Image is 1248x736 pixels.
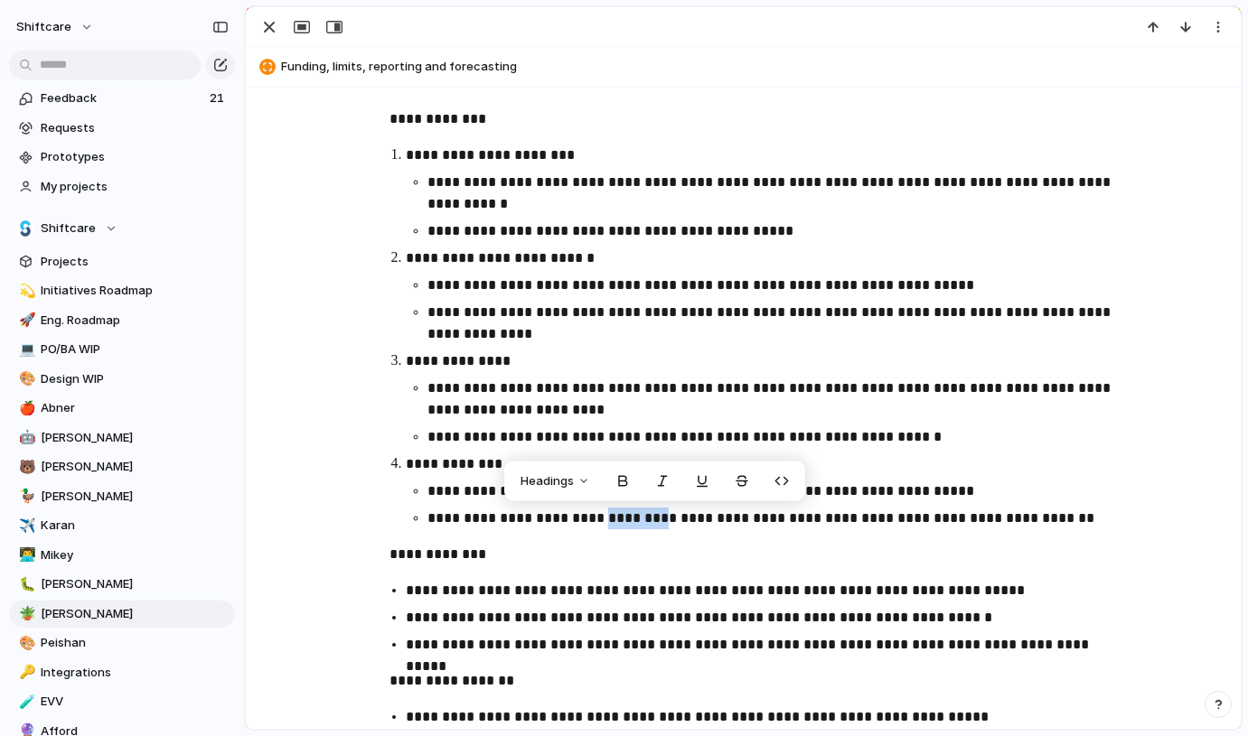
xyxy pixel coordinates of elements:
[16,399,34,417] button: 🍎
[19,281,32,302] div: 💫
[41,340,229,359] span: PO/BA WIP
[41,89,204,107] span: Feedback
[19,692,32,713] div: 🧪
[254,52,1233,81] button: Funding, limits, reporting and forecasting
[9,366,235,393] a: 🎨Design WIP
[41,370,229,388] span: Design WIP
[9,336,235,363] a: 💻PO/BA WIP
[41,458,229,476] span: [PERSON_NAME]
[41,282,229,300] span: Initiatives Roadmap
[9,512,235,539] a: ✈️Karan
[9,395,235,422] a: 🍎Abner
[19,486,32,507] div: 🦆
[9,453,235,480] a: 🐻[PERSON_NAME]
[9,659,235,686] a: 🔑Integrations
[16,340,34,359] button: 💻
[9,571,235,598] a: 🐛[PERSON_NAME]
[19,310,32,331] div: 🚀
[9,115,235,142] a: Requests
[16,693,34,711] button: 🧪
[16,546,34,564] button: 👨‍💻
[41,312,229,330] span: Eng. Roadmap
[41,634,229,652] span: Peishan
[9,277,235,304] a: 💫Initiatives Roadmap
[16,458,34,476] button: 🐻
[19,633,32,654] div: 🎨
[16,664,34,682] button: 🔑
[19,427,32,448] div: 🤖
[16,517,34,535] button: ✈️
[510,467,601,496] button: Headings
[9,307,235,334] a: 🚀Eng. Roadmap
[41,219,96,238] span: Shiftcare
[19,545,32,565] div: 👨‍💻
[41,693,229,711] span: EVV
[9,688,235,715] a: 🧪EVV
[16,605,34,623] button: 🪴
[9,601,235,628] a: 🪴[PERSON_NAME]
[9,85,235,112] a: Feedback21
[19,603,32,624] div: 🪴
[41,253,229,271] span: Projects
[16,575,34,593] button: 🐛
[41,546,229,564] span: Mikey
[16,634,34,652] button: 🎨
[41,399,229,417] span: Abner
[521,472,574,490] span: Headings
[16,312,34,330] button: 🚀
[41,178,229,196] span: My projects
[9,215,235,242] button: Shiftcare
[41,575,229,593] span: [PERSON_NAME]
[16,18,71,36] span: shiftcare
[16,429,34,447] button: 🤖
[8,13,103,42] button: shiftcare
[210,89,228,107] span: 21
[16,370,34,388] button: 🎨
[19,340,32,360] div: 💻
[281,58,1233,76] span: Funding, limits, reporting and forecasting
[9,483,235,510] a: 🦆[PERSON_NAME]
[19,457,32,478] div: 🐻
[19,662,32,683] div: 🔑
[19,574,32,595] div: 🐛
[9,542,235,569] a: 👨‍💻Mikey
[19,368,32,389] div: 🎨
[19,398,32,419] div: 🍎
[41,148,229,166] span: Prototypes
[16,488,34,506] button: 🦆
[41,664,229,682] span: Integrations
[9,144,235,171] a: Prototypes
[41,429,229,447] span: [PERSON_NAME]
[19,516,32,536] div: ✈️
[41,517,229,535] span: Karan
[41,488,229,506] span: [PERSON_NAME]
[9,629,235,657] a: 🎨Peishan
[9,424,235,452] a: 🤖[PERSON_NAME]
[16,282,34,300] button: 💫
[9,173,235,200] a: My projects
[41,605,229,623] span: [PERSON_NAME]
[9,248,235,275] a: Projects
[41,119,229,137] span: Requests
